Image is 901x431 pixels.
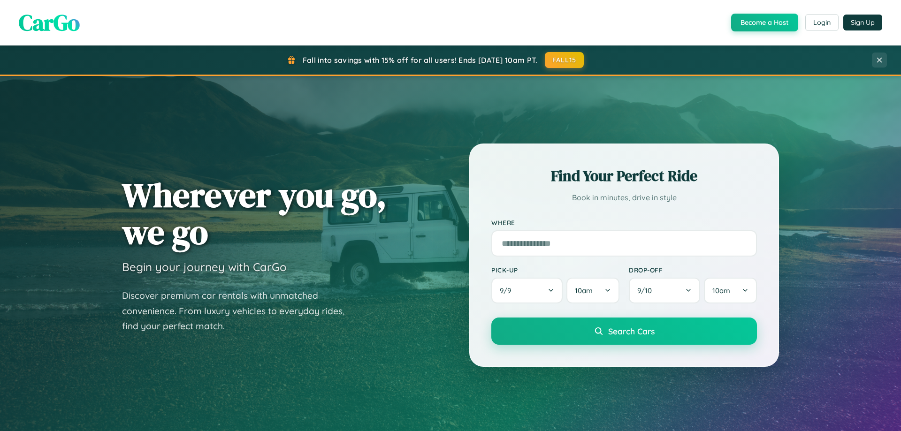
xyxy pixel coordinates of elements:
[608,326,655,336] span: Search Cars
[122,176,387,250] h1: Wherever you go, we go
[491,266,619,274] label: Pick-up
[122,260,287,274] h3: Begin your journey with CarGo
[491,219,757,227] label: Where
[843,15,882,30] button: Sign Up
[491,278,563,303] button: 9/9
[491,191,757,204] p: Book in minutes, drive in style
[731,14,798,31] button: Become a Host
[575,286,593,295] span: 10am
[704,278,757,303] button: 10am
[500,286,516,295] span: 9 / 9
[629,278,700,303] button: 9/10
[637,286,657,295] span: 9 / 10
[303,55,538,65] span: Fall into savings with 15% off for all users! Ends [DATE] 10am PT.
[566,278,619,303] button: 10am
[629,266,757,274] label: Drop-off
[545,52,584,68] button: FALL15
[712,286,730,295] span: 10am
[805,14,839,31] button: Login
[491,318,757,345] button: Search Cars
[491,166,757,186] h2: Find Your Perfect Ride
[19,7,80,38] span: CarGo
[122,288,357,334] p: Discover premium car rentals with unmatched convenience. From luxury vehicles to everyday rides, ...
